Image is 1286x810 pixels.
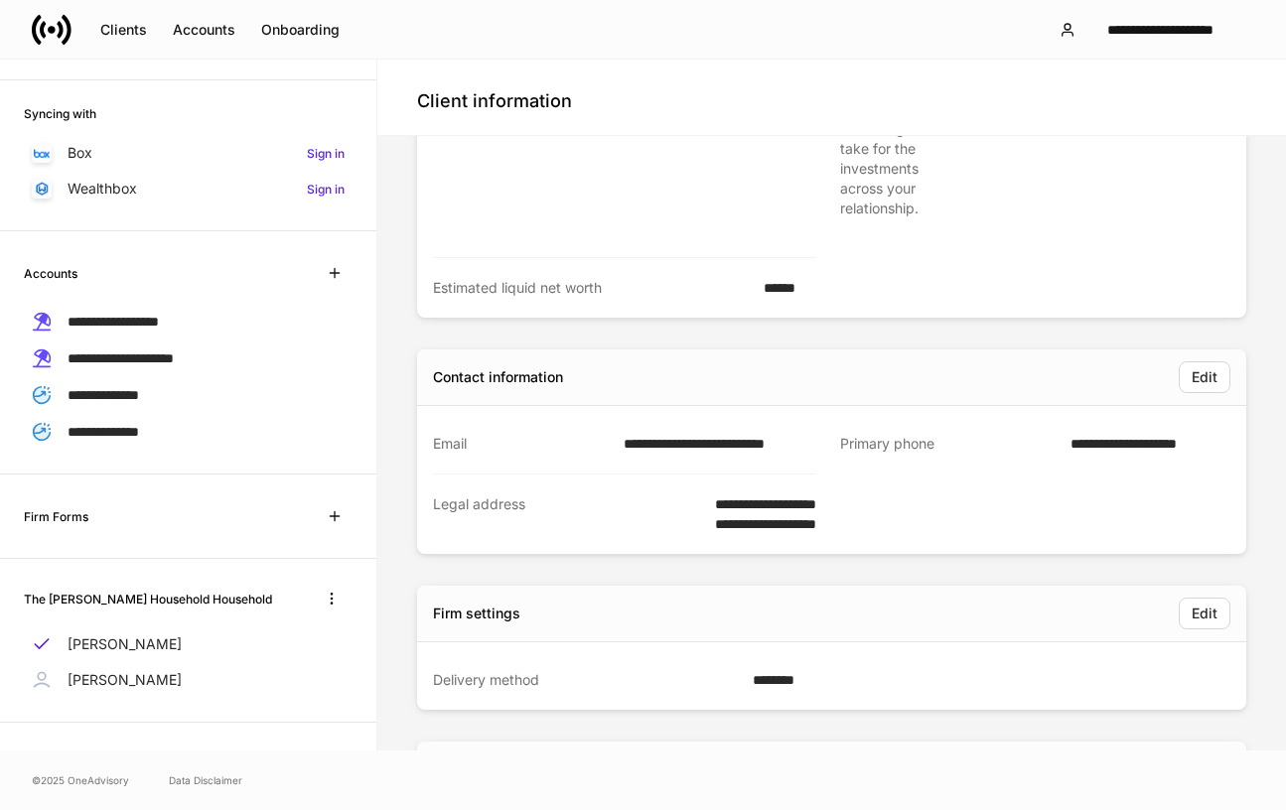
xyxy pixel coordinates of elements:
[160,14,248,46] button: Accounts
[417,89,572,113] h4: Client information
[433,60,723,237] div: Tax bracket
[1192,607,1217,620] div: Edit
[307,144,345,163] h6: Sign in
[24,171,353,206] a: WealthboxSign in
[68,179,137,199] p: Wealthbox
[68,670,182,690] p: [PERSON_NAME]
[840,60,928,238] div: Please select the degree of risk you are willing to take for the investments across your relation...
[1179,361,1230,393] button: Edit
[24,590,272,608] h6: The [PERSON_NAME] Household Household
[87,14,160,46] button: Clients
[34,149,50,158] img: oYqM9ojoZLfzCHUefNbBcWHcyDPbQKagtYciMC8pFl3iZXy3dU33Uwy+706y+0q2uJ1ghNQf2OIHrSh50tUd9HaB5oMc62p0G...
[24,507,88,526] h6: Firm Forms
[68,143,92,163] p: Box
[433,434,612,454] div: Email
[68,634,182,654] p: [PERSON_NAME]
[24,264,77,283] h6: Accounts
[261,23,340,37] div: Onboarding
[100,23,147,37] div: Clients
[840,434,1060,455] div: Primary phone
[24,135,353,171] a: BoxSign in
[24,662,353,698] a: [PERSON_NAME]
[433,604,520,623] div: Firm settings
[24,626,353,662] a: [PERSON_NAME]
[24,104,96,123] h6: Syncing with
[173,23,235,37] div: Accounts
[248,14,353,46] button: Onboarding
[433,367,563,387] div: Contact information
[32,772,129,788] span: © 2025 OneAdvisory
[433,494,665,534] div: Legal address
[433,670,741,690] div: Delivery method
[433,278,752,298] div: Estimated liquid net worth
[1179,598,1230,629] button: Edit
[169,772,242,788] a: Data Disclaimer
[1192,370,1217,384] div: Edit
[307,180,345,199] h6: Sign in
